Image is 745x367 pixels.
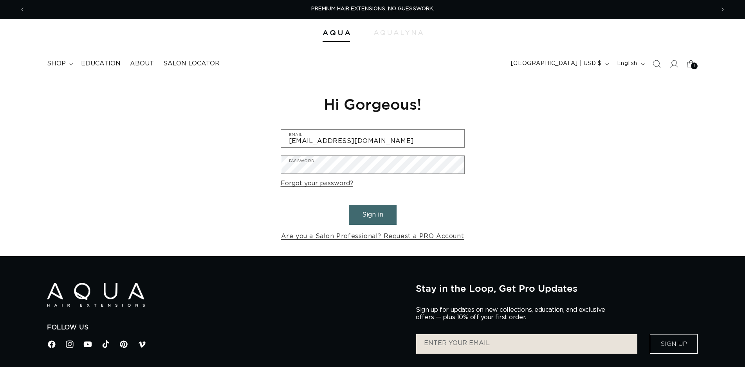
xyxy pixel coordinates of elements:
img: Aqua Hair Extensions [323,30,350,36]
button: Next announcement [714,2,731,17]
span: [GEOGRAPHIC_DATA] | USD $ [511,60,602,68]
span: PREMIUM HAIR EXTENSIONS. NO GUESSWORK. [311,6,434,11]
summary: shop [42,55,76,72]
button: [GEOGRAPHIC_DATA] | USD $ [506,56,612,71]
a: About [125,55,159,72]
h2: Stay in the Loop, Get Pro Updates [416,283,698,294]
span: 1 [694,63,695,69]
input: Email [281,130,464,147]
summary: Search [648,55,665,72]
a: Forgot your password? [281,178,353,189]
img: Aqua Hair Extensions [47,283,145,307]
button: Sign Up [650,334,698,354]
a: Salon Locator [159,55,224,72]
span: About [130,60,154,68]
h1: Hi Gorgeous! [281,94,465,114]
img: aqualyna.com [374,30,423,35]
input: ENTER YOUR EMAIL [416,334,637,354]
h2: Follow Us [47,324,404,332]
button: Sign in [349,205,397,225]
span: Education [81,60,121,68]
button: English [612,56,648,71]
p: Sign up for updates on new collections, education, and exclusive offers — plus 10% off your first... [416,306,612,321]
button: Previous announcement [14,2,31,17]
span: Salon Locator [163,60,220,68]
iframe: Chat Widget [706,329,745,367]
a: Education [76,55,125,72]
span: English [617,60,637,68]
span: shop [47,60,66,68]
a: Are you a Salon Professional? Request a PRO Account [281,231,464,242]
